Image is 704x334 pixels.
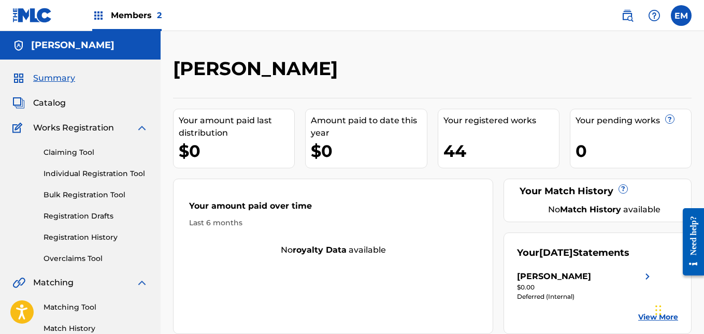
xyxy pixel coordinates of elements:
div: $0 [179,139,294,163]
div: $0.00 [517,283,654,292]
h2: [PERSON_NAME] [173,57,343,80]
div: Your amount paid last distribution [179,114,294,139]
div: Deferred (Internal) [517,292,654,301]
a: CatalogCatalog [12,97,66,109]
img: Summary [12,72,25,84]
div: User Menu [671,5,692,26]
span: ? [666,115,674,123]
a: Registration Drafts [44,211,148,222]
span: ? [619,185,627,193]
div: Your Statements [517,246,629,260]
iframe: Resource Center [675,200,704,284]
div: [PERSON_NAME] [517,270,591,283]
h5: Ernest McNeil Jr [31,39,114,51]
div: Help [644,5,665,26]
div: 0 [576,139,691,163]
a: Claiming Tool [44,147,148,158]
span: Members [111,9,162,21]
a: Individual Registration Tool [44,168,148,179]
span: Summary [33,72,75,84]
a: Matching Tool [44,302,148,313]
iframe: Chat Widget [652,284,704,334]
strong: royalty data [293,245,347,255]
div: Your pending works [576,114,691,127]
div: Your registered works [443,114,559,127]
a: Overclaims Tool [44,253,148,264]
img: Matching [12,277,25,289]
img: Catalog [12,97,25,109]
img: help [648,9,660,22]
strong: Match History [560,205,621,214]
img: search [621,9,634,22]
div: 44 [443,139,559,163]
img: right chevron icon [641,270,654,283]
div: Amount paid to date this year [311,114,426,139]
a: View More [638,312,678,323]
span: Works Registration [33,122,114,134]
div: $0 [311,139,426,163]
img: MLC Logo [12,8,52,23]
img: Accounts [12,39,25,52]
div: Your Match History [517,184,678,198]
span: [DATE] [539,247,573,258]
img: Works Registration [12,122,26,134]
span: Catalog [33,97,66,109]
span: 2 [157,10,162,20]
div: Drag [655,295,662,326]
img: Top Rightsholders [92,9,105,22]
a: Bulk Registration Tool [44,190,148,200]
a: [PERSON_NAME]right chevron icon$0.00Deferred (Internal) [517,270,654,301]
img: expand [136,277,148,289]
div: Last 6 months [189,217,477,228]
a: Public Search [617,5,638,26]
div: No available [530,204,678,216]
div: Your amount paid over time [189,200,477,217]
span: Matching [33,277,74,289]
a: SummarySummary [12,72,75,84]
a: Registration History [44,232,148,243]
div: No available [174,244,493,256]
a: Match History [44,323,148,334]
img: expand [136,122,148,134]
